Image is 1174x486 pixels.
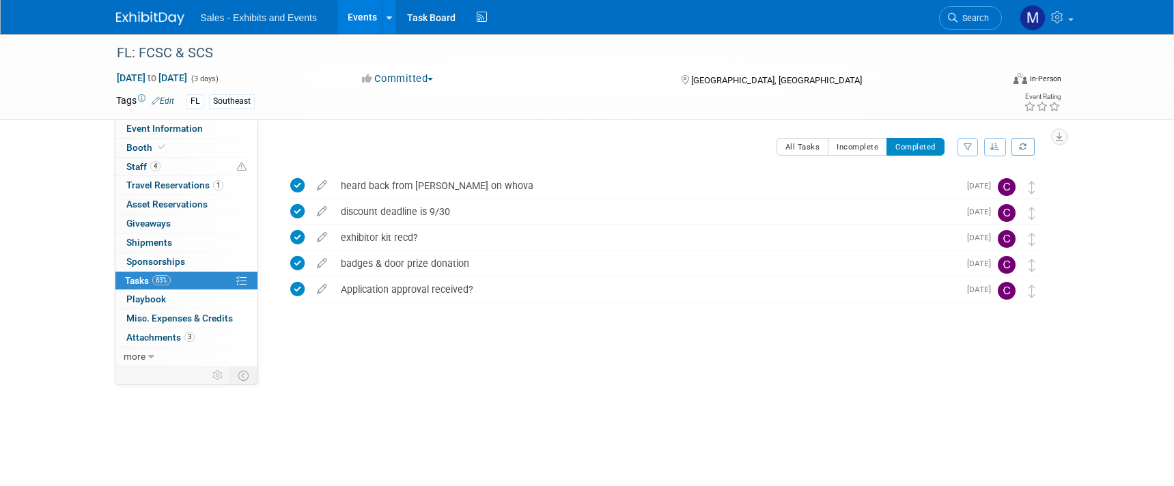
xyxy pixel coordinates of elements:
[998,204,1016,222] img: Christine Lurz
[939,6,1002,30] a: Search
[310,231,334,244] a: edit
[115,347,257,366] a: more
[125,275,171,286] span: Tasks
[998,256,1016,274] img: Christine Lurz
[886,138,945,156] button: Completed
[115,195,257,214] a: Asset Reservations
[186,94,204,109] div: FL
[967,233,998,242] span: [DATE]
[209,94,255,109] div: Southeast
[229,367,257,384] td: Toggle Event Tabs
[967,181,998,190] span: [DATE]
[126,332,195,343] span: Attachments
[115,328,257,347] a: Attachments3
[1011,138,1035,156] a: Refresh
[116,12,184,25] img: ExhibitDay
[213,180,223,190] span: 1
[115,214,257,233] a: Giveaways
[1024,94,1061,100] div: Event Rating
[115,253,257,271] a: Sponsorships
[237,161,247,173] span: Potential Scheduling Conflict -- at least one attendee is tagged in another overlapping event.
[206,367,230,384] td: Personalize Event Tab Strip
[1014,73,1027,84] img: Format-Inperson.png
[112,41,981,66] div: FL: FCSC & SCS
[190,74,219,83] span: (3 days)
[126,237,172,248] span: Shipments
[310,283,334,296] a: edit
[115,139,257,157] a: Booth
[334,252,959,275] div: badges & door prize donation
[115,272,257,290] a: Tasks83%
[1029,233,1035,246] i: Move task
[691,75,862,85] span: [GEOGRAPHIC_DATA], [GEOGRAPHIC_DATA]
[126,199,208,210] span: Asset Reservations
[145,72,158,83] span: to
[357,72,438,86] button: Committed
[1029,285,1035,298] i: Move task
[310,180,334,192] a: edit
[777,138,829,156] button: All Tasks
[116,72,188,84] span: [DATE] [DATE]
[115,233,257,252] a: Shipments
[152,275,171,285] span: 83%
[1029,74,1061,84] div: In-Person
[334,174,959,197] div: heard back from [PERSON_NAME] on whova
[126,161,160,172] span: Staff
[310,205,334,218] a: edit
[115,290,257,309] a: Playbook
[334,200,959,223] div: discount deadline is 9/30
[115,176,257,195] a: Travel Reservations1
[126,142,168,153] span: Booth
[958,13,989,23] span: Search
[1029,259,1035,272] i: Move task
[116,94,174,109] td: Tags
[998,282,1016,300] img: Christine Lurz
[126,218,171,229] span: Giveaways
[967,207,998,216] span: [DATE]
[115,309,257,328] a: Misc. Expenses & Credits
[828,138,887,156] button: Incomplete
[1029,181,1035,194] i: Move task
[1029,207,1035,220] i: Move task
[150,161,160,171] span: 4
[334,226,959,249] div: exhibitor kit recd?
[967,259,998,268] span: [DATE]
[126,313,233,324] span: Misc. Expenses & Credits
[124,351,145,362] span: more
[998,230,1016,248] img: Christine Lurz
[126,256,185,267] span: Sponsorships
[921,71,1062,91] div: Event Format
[1020,5,1046,31] img: Maribel Ariano
[184,332,195,342] span: 3
[158,143,165,151] i: Booth reservation complete
[334,278,959,301] div: Application approval received?
[126,294,166,304] span: Playbook
[998,178,1016,196] img: Christine Lurz
[152,96,174,106] a: Edit
[201,12,317,23] span: Sales - Exhibits and Events
[126,180,223,190] span: Travel Reservations
[115,119,257,138] a: Event Information
[115,158,257,176] a: Staff4
[967,285,998,294] span: [DATE]
[126,123,203,134] span: Event Information
[310,257,334,270] a: edit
